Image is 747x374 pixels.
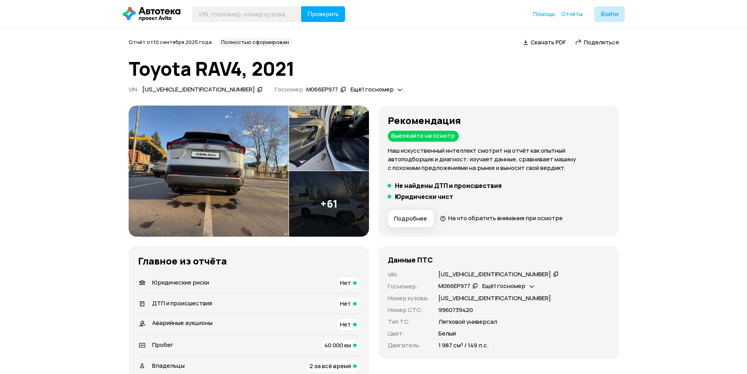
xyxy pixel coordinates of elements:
p: Номер кузова : [388,294,429,303]
span: VIN : [129,85,139,93]
div: М066ЕР977 [438,282,470,290]
span: Юридические риски [152,278,209,286]
h4: Данные ПТС [388,255,433,264]
a: Поделиться [575,38,619,46]
input: VIN, госномер, номер кузова [192,6,302,22]
p: VIN : [388,270,429,279]
button: Проверить [301,6,345,22]
span: Владельцы [152,361,185,370]
h1: Toyota RAV4, 2021 [129,58,619,79]
span: Нет [340,320,351,328]
span: 40 000 км [324,341,351,349]
div: [US_VEHICLE_IDENTIFICATION_NUMBER] [142,86,255,94]
p: Двигатель : [388,341,429,350]
span: Ещё 1 госномер [482,282,525,290]
p: Тип ТС : [388,317,429,326]
span: Нет [340,279,351,287]
a: Скачать PDF [523,38,566,46]
a: Отчёты [561,10,583,18]
h3: Главное из отчёта [138,255,360,266]
span: Подробнее [394,215,427,223]
h3: Рекомендация [388,115,609,126]
div: Полностью сформирован [218,38,292,47]
span: Поделиться [584,38,619,46]
p: 9960739420 [438,306,473,314]
p: Наш искусственный интеллект смотрит на отчёт как опытный автоподборщик и диагност: изучает данные... [388,146,609,172]
h5: Не найдены ДТП и происшествия [395,182,502,190]
span: Госномер: [275,85,305,93]
span: Проверить [307,11,339,17]
p: Легковой универсал [438,317,497,326]
p: Госномер : [388,282,429,291]
div: Выезжайте на осмотр [388,131,459,142]
span: Отчёт от 10 сентября 2025 года [129,38,212,46]
button: Подробнее [388,210,434,227]
a: На что обратить внимание при осмотре [440,214,563,222]
button: Войти [594,6,625,22]
p: [US_VEHICLE_IDENTIFICATION_NUMBER] [438,294,551,303]
span: Войти [601,11,618,17]
span: На что обратить внимание при осмотре [448,214,563,222]
p: Номер СТС : [388,306,429,314]
span: ДТП и происшествия [152,299,212,307]
div: [US_VEHICLE_IDENTIFICATION_NUMBER] [438,270,551,279]
span: Нет [340,299,351,308]
p: 1 987 см³ / 149 л.с. [438,341,489,350]
p: Цвет : [388,329,429,338]
a: Помощь [533,10,555,18]
div: М066ЕР977 [306,86,338,94]
span: Скачать PDF [531,38,566,46]
p: Белый [438,329,456,338]
span: Аварийные аукционы [152,319,213,327]
span: Пробег [152,341,173,349]
span: Ещё 1 госномер [351,85,394,93]
span: 2 за всё время [309,362,351,370]
h5: Юридически чист [395,193,453,201]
